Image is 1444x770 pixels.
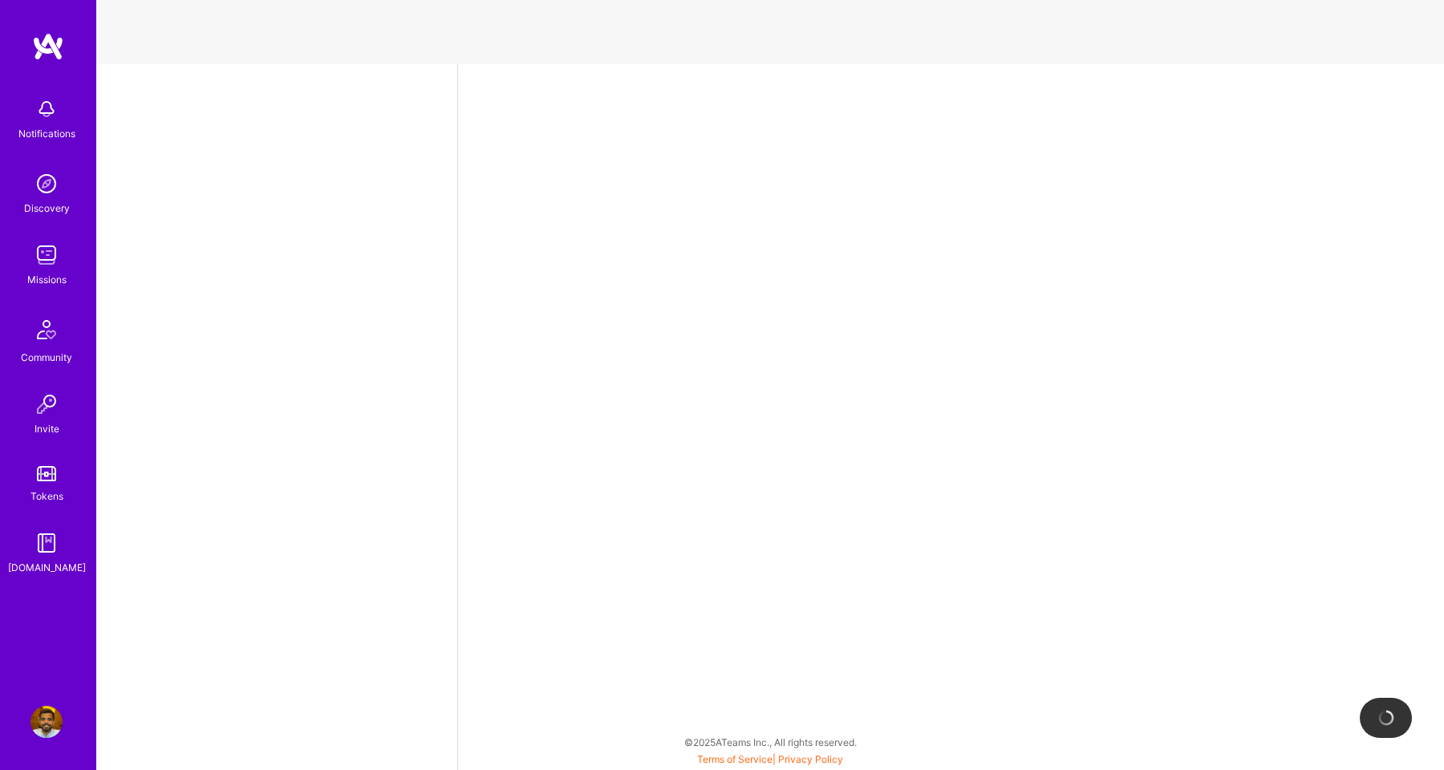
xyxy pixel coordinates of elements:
[30,488,63,505] div: Tokens
[18,125,75,142] div: Notifications
[27,310,66,349] img: Community
[34,420,59,437] div: Invite
[32,32,64,61] img: logo
[697,753,843,765] span: |
[30,527,63,559] img: guide book
[30,239,63,271] img: teamwork
[8,559,86,576] div: [DOMAIN_NAME]
[24,200,70,217] div: Discovery
[26,706,67,738] a: User Avatar
[30,168,63,200] img: discovery
[27,271,67,288] div: Missions
[37,466,56,481] img: tokens
[1378,710,1394,726] img: loading
[30,706,63,738] img: User Avatar
[30,93,63,125] img: bell
[778,753,843,765] a: Privacy Policy
[697,753,773,765] a: Terms of Service
[21,349,72,366] div: Community
[96,722,1444,762] div: © 2025 ATeams Inc., All rights reserved.
[30,388,63,420] img: Invite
